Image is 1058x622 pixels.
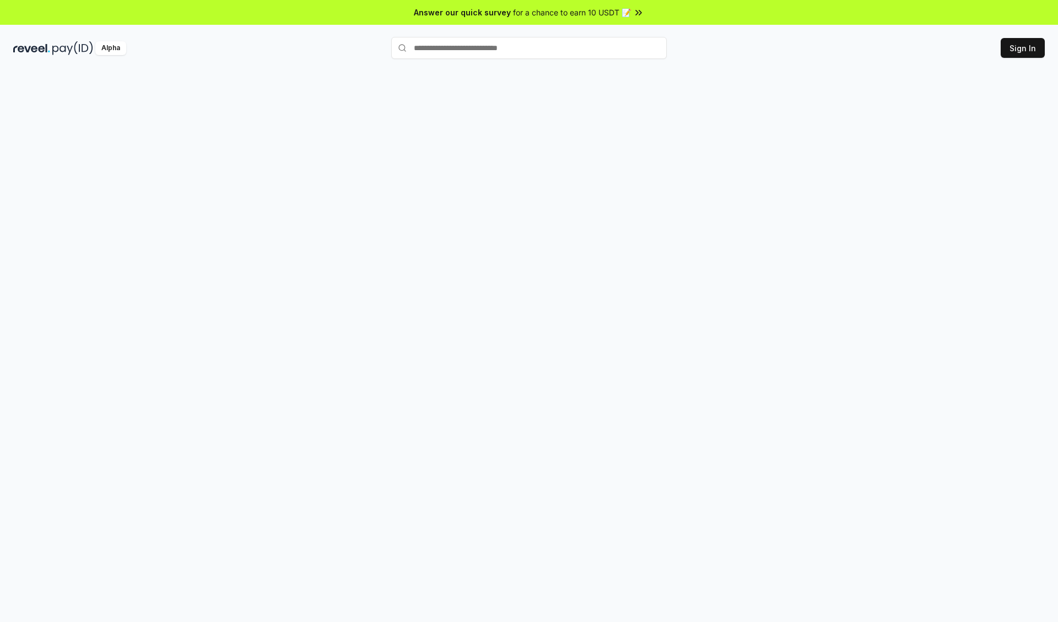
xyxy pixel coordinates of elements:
img: reveel_dark [13,41,50,55]
span: Answer our quick survey [414,7,511,18]
img: pay_id [52,41,93,55]
div: Alpha [95,41,126,55]
button: Sign In [1001,38,1045,58]
span: for a chance to earn 10 USDT 📝 [513,7,631,18]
